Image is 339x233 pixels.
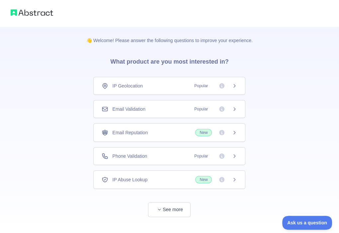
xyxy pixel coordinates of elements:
span: Popular [190,83,212,89]
span: Phone Validation [112,153,147,159]
img: Abstract logo [11,8,53,17]
span: Email Reputation [112,129,148,136]
span: New [195,176,212,183]
span: New [195,129,212,136]
span: IP Geolocation [112,83,143,89]
span: IP Abuse Lookup [112,176,147,183]
h3: What product are you most interested in? [100,44,239,77]
button: See more [148,202,191,217]
span: Popular [190,106,212,112]
span: Email Validation [112,106,145,112]
span: Popular [190,153,212,159]
p: 👋 Welcome! Please answer the following questions to improve your experience. [76,27,263,44]
iframe: Toggle Customer Support [282,216,332,230]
